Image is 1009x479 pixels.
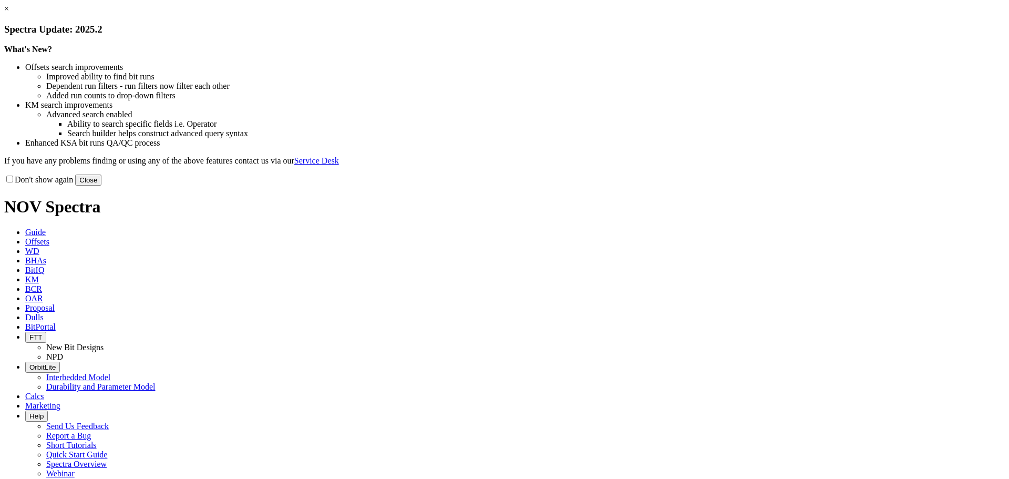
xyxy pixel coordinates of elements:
[4,156,1005,166] p: If you have any problems finding or using any of the above features contact us via our
[67,119,1005,129] li: Ability to search specific fields i.e. Operator
[25,284,42,293] span: BCR
[46,469,75,478] a: Webinar
[29,412,44,420] span: Help
[25,322,56,331] span: BitPortal
[46,373,110,382] a: Interbedded Model
[46,382,156,391] a: Durability and Parameter Model
[46,441,97,450] a: Short Tutorials
[294,156,339,165] a: Service Desk
[25,63,1005,72] li: Offsets search improvements
[4,197,1005,217] h1: NOV Spectra
[4,175,73,184] label: Don't show again
[4,24,1005,35] h3: Spectra Update: 2025.2
[25,100,1005,110] li: KM search improvements
[25,138,1005,148] li: Enhanced KSA bit runs QA/QC process
[46,343,104,352] a: New Bit Designs
[25,247,39,256] span: WD
[75,175,101,186] button: Close
[25,294,43,303] span: OAR
[46,431,91,440] a: Report a Bug
[25,256,46,265] span: BHAs
[46,81,1005,91] li: Dependent run filters - run filters now filter each other
[25,228,46,237] span: Guide
[25,401,60,410] span: Marketing
[4,4,9,13] a: ×
[46,422,109,431] a: Send Us Feedback
[46,460,107,468] a: Spectra Overview
[25,392,44,401] span: Calcs
[25,303,55,312] span: Proposal
[29,333,42,341] span: FTT
[46,110,1005,119] li: Advanced search enabled
[46,450,107,459] a: Quick Start Guide
[67,129,1005,138] li: Search builder helps construct advanced query syntax
[29,363,56,371] span: OrbitLite
[6,176,13,182] input: Don't show again
[25,275,39,284] span: KM
[46,72,1005,81] li: Improved ability to find bit runs
[4,45,52,54] strong: What's New?
[25,313,44,322] span: Dulls
[25,266,44,274] span: BitIQ
[46,91,1005,100] li: Added run counts to drop-down filters
[25,237,49,246] span: Offsets
[46,352,63,361] a: NPD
